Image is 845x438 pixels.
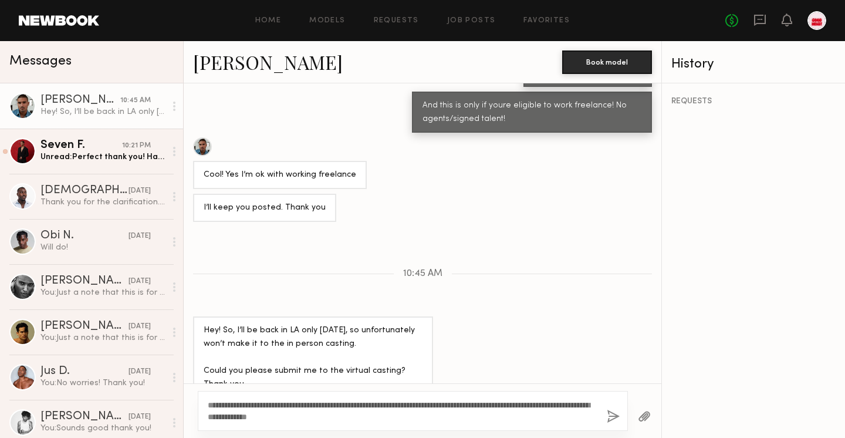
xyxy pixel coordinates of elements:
div: Hey! So, I’ll be back in LA only [DATE], so unfortunately won’t make it to the in person casting.... [204,324,422,392]
div: Obi N. [40,230,129,242]
a: Book model [562,56,652,66]
div: You: Just a note that this is for freelancers and non repped talent in LA! [40,332,165,343]
a: Job Posts [447,17,496,25]
div: [PERSON_NAME] [40,321,129,332]
div: [PERSON_NAME] [40,275,129,287]
div: [DEMOGRAPHIC_DATA][PERSON_NAME] [40,185,129,197]
a: Requests [374,17,419,25]
div: 10:21 PM [122,140,151,151]
div: REQUESTS [671,97,836,106]
div: [DATE] [129,276,151,287]
span: Messages [9,55,72,68]
div: 10:45 AM [120,95,151,106]
a: [PERSON_NAME] [193,49,343,75]
div: [DATE] [129,231,151,242]
div: [DATE] [129,186,151,197]
div: Hey! So, I’ll be back in LA only [DATE], so unfortunately won’t make it to the in person casting.... [40,106,165,117]
div: I’ll keep you posted. Thank you [204,201,326,215]
div: [DATE] [129,321,151,332]
div: You: No worries! Thank you! [40,378,165,389]
div: [PERSON_NAME] [40,95,120,106]
div: Cool! Yes I’m ok with working freelance [204,169,356,182]
div: [PERSON_NAME] [40,411,129,423]
span: 10:45 AM [403,269,442,279]
div: [DATE] [129,412,151,423]
div: Seven F. [40,140,122,151]
div: You: Just a note that this is for freelancers and non repped talent in LA! [40,287,165,298]
div: Jus D. [40,366,129,378]
div: History [671,58,836,71]
div: You: Sounds good thank you! [40,423,165,434]
div: Will do! [40,242,165,253]
button: Book model [562,50,652,74]
div: And this is only if youre eligible to work freelance! No agents/signed talent! [422,99,641,126]
a: Favorites [523,17,570,25]
a: Models [309,17,345,25]
div: Thank you for the clarification. I’ll be able to arrive early enough to give myself time to get t... [40,197,165,208]
a: Home [255,17,282,25]
div: Unread: Perfect thank you! Have a good night [40,151,165,163]
div: [DATE] [129,366,151,378]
